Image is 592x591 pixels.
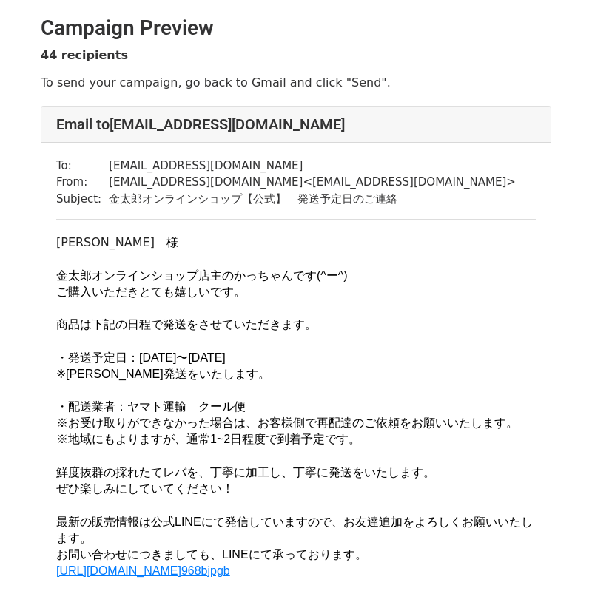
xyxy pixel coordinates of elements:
[56,158,109,175] td: To:
[56,115,536,133] h4: Email to [EMAIL_ADDRESS][DOMAIN_NAME]
[56,548,367,561] font: お問い合わせにつきましても、LINEにて承っております。
[56,318,317,331] font: 商品は下記の日程で発送をさせていただきます。
[109,174,516,191] td: [EMAIL_ADDRESS][DOMAIN_NAME] < [EMAIL_ADDRESS][DOMAIN_NAME] >
[56,191,109,208] td: Subject:
[109,158,516,175] td: [EMAIL_ADDRESS][DOMAIN_NAME]
[56,269,348,282] font: 金太郎オンラインショップ店主のかっちゃんです(^ー^)
[56,400,246,413] font: ・配送業者：ヤマト運輸 クール便
[56,433,360,445] font: ※地域にもよりますが、通常1~2日程度で到着予定です。
[56,351,226,364] font: ・発送予定日：[DATE]〜[DATE]
[56,516,533,544] font: 最新の販売情報は公式LINEにて発信していますので、 お友達追加をよろしくお願いいたします。
[56,465,536,497] p: 鮮度抜群の採れたてレバを、丁寧に加工し、 丁寧に発送をいたします。 ぜひ楽しみにしていてください！
[41,75,551,90] p: To send your campaign, go back to Gmail and click "Send".
[56,174,109,191] td: From:
[56,368,270,380] font: ※[PERSON_NAME]発送をいたします。
[56,564,230,577] font: [URL][DOMAIN_NAME] 968bjpgb
[109,191,516,208] td: 金太郎オンラインショップ【公式】｜発送予定日のご連絡
[155,236,178,249] font: 様
[41,48,128,62] strong: 44 recipients
[41,16,551,41] h2: Campaign Preview
[56,416,518,429] font: ※お受け取りができなかった場合は、 お客様側で再配達のご依頼をお願いいたします。
[56,286,246,298] font: ご購入いただきとても嬉しいです。
[56,235,155,249] span: [PERSON_NAME]
[56,564,230,578] a: [URL][DOMAIN_NAME]968bjpgb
